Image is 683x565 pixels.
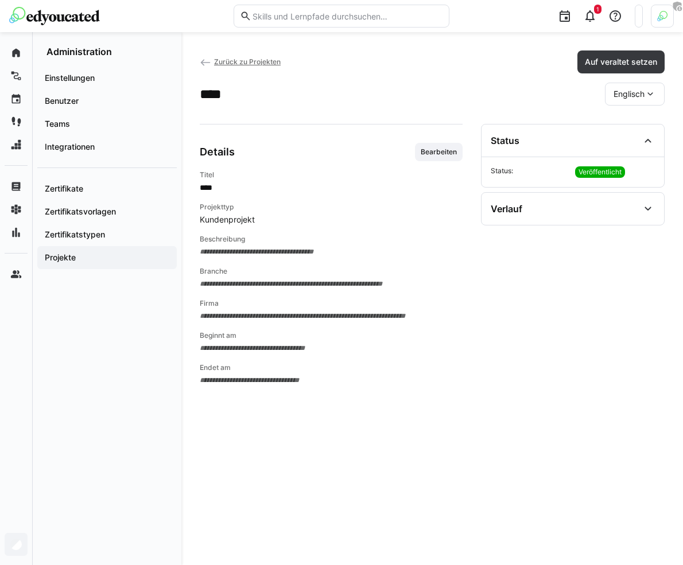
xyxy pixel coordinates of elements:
input: Skills und Lernpfade durchsuchen… [251,11,444,21]
button: Bearbeiten [415,143,463,161]
span: Englisch [614,88,645,100]
span: Bearbeiten [420,147,458,157]
h3: Details [200,146,235,158]
span: Auf veraltet setzen [583,56,659,68]
app-project-type: Kundenprojekt [200,214,463,225]
span: Veröffentlicht [579,167,622,177]
h4: Endet am [200,363,463,372]
span: 1 [596,6,599,13]
div: Verlauf [491,203,522,215]
span: Zurück zu Projekten [214,57,281,66]
button: Auf veraltet setzen [577,50,665,73]
h4: Beginnt am [200,331,463,340]
h4: Titel [200,170,463,180]
h4: Firma [200,299,463,308]
h4: Projekttyp [200,202,463,212]
span: Status: [491,166,571,178]
div: Status [491,135,519,146]
a: Zurück zu Projekten [200,57,281,66]
h4: Beschreibung [200,235,463,244]
h4: Branche [200,267,463,276]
